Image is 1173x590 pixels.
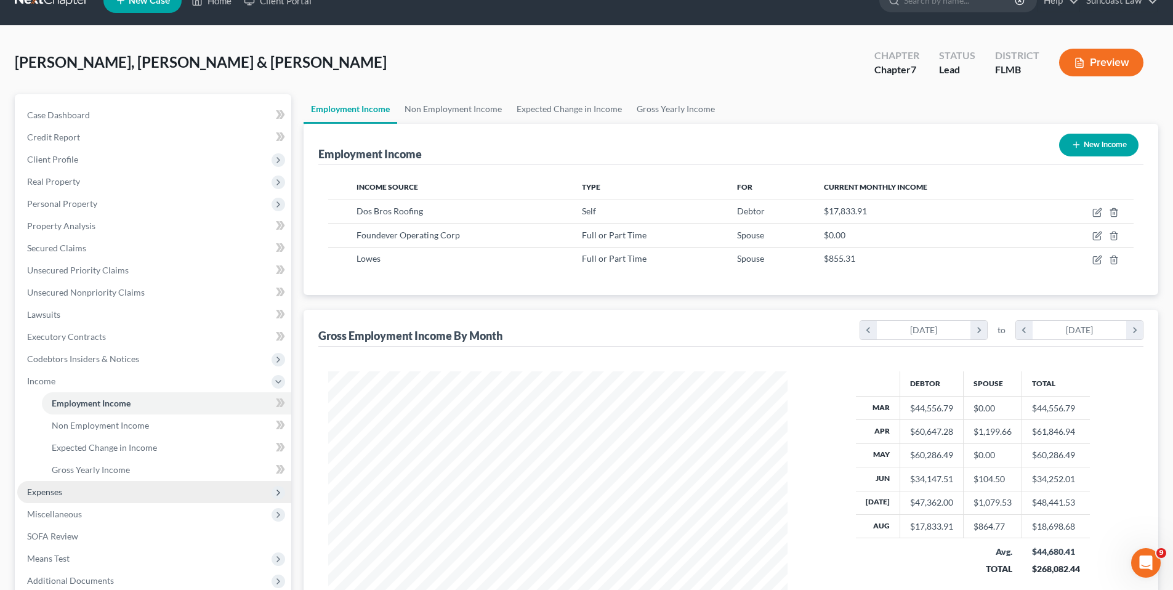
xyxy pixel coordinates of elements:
[27,553,70,564] span: Means Test
[856,515,900,538] th: Aug
[824,253,855,264] span: $855.31
[737,182,752,192] span: For
[42,392,291,414] a: Employment Income
[973,426,1012,438] div: $1,199.66
[1059,134,1139,156] button: New Income
[1131,548,1161,578] iframe: Intercom live chat
[27,376,55,386] span: Income
[995,63,1039,77] div: FLMB
[397,94,509,124] a: Non Employment Income
[973,546,1012,558] div: Avg.
[27,354,139,364] span: Codebtors Insiders & Notices
[357,206,423,216] span: Dos Bros Roofing
[211,398,231,418] button: Send a message…
[27,110,90,120] span: Case Dashboard
[973,449,1012,461] div: $0.00
[582,206,596,216] span: Self
[17,215,291,237] a: Property Analysis
[17,304,291,326] a: Lawsuits
[582,182,600,192] span: Type
[910,473,953,485] div: $34,147.51
[17,104,291,126] a: Case Dashboard
[35,7,55,26] img: Profile image for Katie
[42,437,291,459] a: Expected Change in Income
[52,464,130,475] span: Gross Yearly Income
[27,309,60,320] span: Lawsuits
[17,525,291,548] a: SOFA Review
[8,5,31,28] button: go back
[824,206,867,216] span: $17,833.91
[874,63,919,77] div: Chapter
[1022,443,1090,467] td: $60,286.49
[1032,546,1080,558] div: $44,680.41
[318,328,502,343] div: Gross Employment Income By Month
[304,94,397,124] a: Employment Income
[998,324,1006,336] span: to
[1033,321,1127,339] div: [DATE]
[1156,548,1166,558] span: 9
[856,491,900,514] th: [DATE]
[582,253,647,264] span: Full or Part Time
[973,563,1012,575] div: TOTAL
[27,265,129,275] span: Unsecured Priority Claims
[582,230,647,240] span: Full or Part Time
[27,198,97,209] span: Personal Property
[629,94,722,124] a: Gross Yearly Income
[874,49,919,63] div: Chapter
[860,321,877,339] i: chevron_left
[20,228,119,236] div: [PERSON_NAME] • 2m ago
[910,402,953,414] div: $44,556.79
[910,520,953,533] div: $17,833.91
[737,253,764,264] span: Spouse
[910,426,953,438] div: $60,647.28
[973,520,1012,533] div: $864.77
[1016,321,1033,339] i: chevron_left
[27,487,62,497] span: Expenses
[27,331,106,342] span: Executory Contracts
[939,63,975,77] div: Lead
[10,378,236,398] textarea: Message…
[78,403,88,413] button: Start recording
[27,154,78,164] span: Client Profile
[27,132,80,142] span: Credit Report
[995,49,1039,63] div: District
[1022,491,1090,514] td: $48,441.53
[42,414,291,437] a: Non Employment Income
[17,237,291,259] a: Secured Claims
[1022,467,1090,491] td: $34,252.01
[357,253,381,264] span: Lowes
[52,420,149,430] span: Non Employment Income
[737,230,764,240] span: Spouse
[1126,321,1143,339] i: chevron_right
[193,5,216,28] button: Home
[52,398,131,408] span: Employment Income
[856,443,900,467] th: May
[973,402,1012,414] div: $0.00
[27,509,82,519] span: Miscellaneous
[910,449,953,461] div: $60,286.49
[877,321,971,339] div: [DATE]
[20,105,175,127] b: 🚨ATTN: [GEOGRAPHIC_DATA] of [US_STATE]
[10,97,236,253] div: Katie says…
[910,496,953,509] div: $47,362.00
[17,259,291,281] a: Unsecured Priority Claims
[856,467,900,491] th: Jun
[58,403,68,413] button: Upload attachment
[42,459,291,481] a: Gross Yearly Income
[1022,396,1090,419] td: $44,556.79
[15,53,387,71] span: [PERSON_NAME], [PERSON_NAME] & [PERSON_NAME]
[27,575,114,586] span: Additional Documents
[10,97,202,226] div: 🚨ATTN: [GEOGRAPHIC_DATA] of [US_STATE]The court has added a new Credit Counseling Field that we n...
[27,531,78,541] span: SOFA Review
[318,147,422,161] div: Employment Income
[216,5,238,27] div: Close
[357,230,460,240] span: Foundever Operating Corp
[60,15,115,28] p: Active 3h ago
[939,49,975,63] div: Status
[357,182,418,192] span: Income Source
[20,134,192,219] div: The court has added a new Credit Counseling Field that we need to update upon filing. Please remo...
[39,403,49,413] button: Gif picker
[911,63,916,75] span: 7
[27,220,95,231] span: Property Analysis
[737,206,765,216] span: Debtor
